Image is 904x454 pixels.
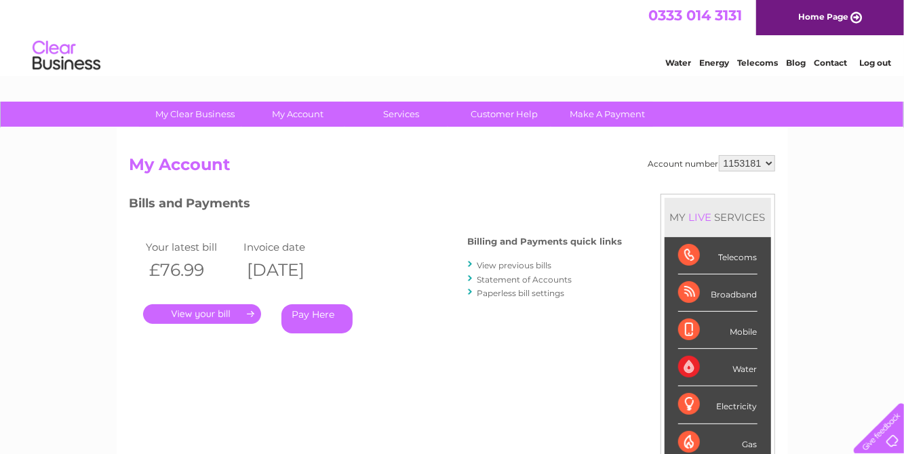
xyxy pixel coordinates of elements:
a: Services [345,102,457,127]
th: [DATE] [240,256,338,284]
h4: Billing and Payments quick links [468,236,623,247]
a: Log out [859,58,891,68]
div: Telecoms [678,237,758,274]
h3: Bills and Payments [130,194,623,218]
div: Broadband [678,274,758,312]
a: Contact [814,58,847,68]
a: Energy [699,58,729,68]
div: MY SERVICES [665,198,771,236]
a: My Clear Business [139,102,251,127]
div: Account number [648,155,775,171]
div: LIVE [686,211,715,224]
td: Your latest bill [143,238,241,256]
a: Pay Here [281,304,353,333]
div: Clear Business is a trading name of Verastar Limited (registered in [GEOGRAPHIC_DATA] No. 3667643... [132,7,773,66]
a: 0333 014 3131 [648,7,742,24]
a: My Account [242,102,354,127]
a: Blog [786,58,806,68]
a: . [143,304,261,324]
a: Statement of Accounts [477,274,572,285]
a: Make A Payment [551,102,663,127]
th: £76.99 [143,256,241,284]
div: Electricity [678,386,758,424]
td: Invoice date [240,238,338,256]
a: Telecoms [737,58,778,68]
div: Mobile [678,312,758,349]
img: logo.png [32,35,101,77]
a: View previous bills [477,260,552,270]
div: Water [678,349,758,386]
a: Water [665,58,691,68]
a: Paperless bill settings [477,288,565,298]
h2: My Account [130,155,775,181]
a: Customer Help [448,102,560,127]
